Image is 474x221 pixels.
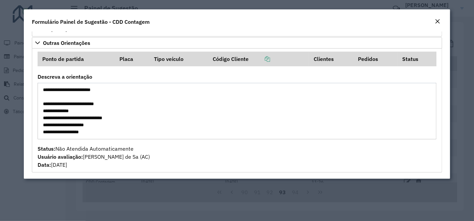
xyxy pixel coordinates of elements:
[38,10,150,32] span: Não Atendida Automaticamente [PERSON_NAME] de Sa (AC) [DATE]
[353,52,398,66] th: Pedidos
[32,37,442,49] a: Outras Orientações
[435,19,440,24] em: Fechar
[38,161,51,168] strong: Data:
[398,52,436,66] th: Status
[43,40,90,46] span: Outras Orientações
[38,73,92,81] label: Descreva a orientação
[208,52,309,66] th: Código Cliente
[249,56,270,62] a: Copiar
[32,49,442,172] div: Outras Orientações
[38,145,55,152] strong: Status:
[115,52,150,66] th: Placa
[38,153,83,160] strong: Usuário avaliação:
[38,26,51,32] strong: Data:
[32,18,150,26] h4: Formulário Painel de Sugestão - CDD Contagem
[38,52,115,66] th: Ponto de partida
[433,17,442,26] button: Close
[38,145,150,168] span: Não Atendida Automaticamente [PERSON_NAME] de Sa (AC) [DATE]
[150,52,208,66] th: Tipo veículo
[309,52,353,66] th: Clientes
